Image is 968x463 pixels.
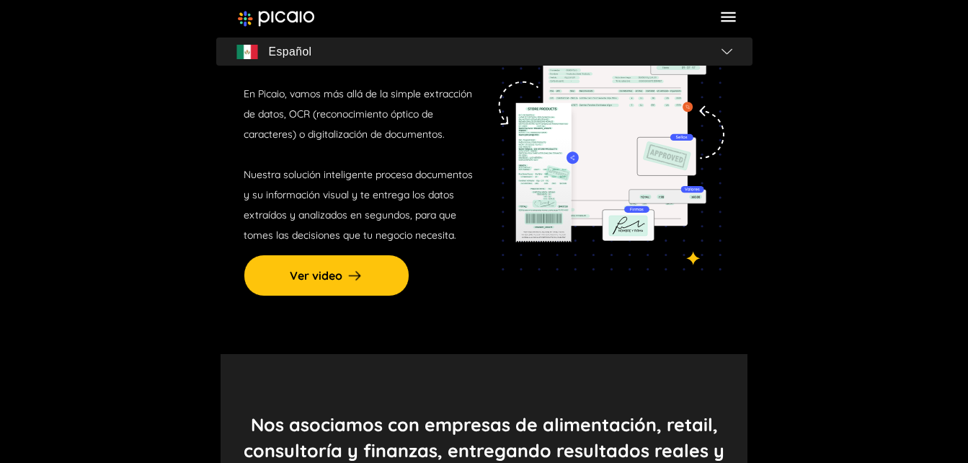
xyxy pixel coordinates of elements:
button: Ver video [244,255,409,296]
img: flag [236,45,258,59]
img: arrow-right [346,267,363,284]
button: flagEspañolflag [216,38,752,66]
img: image [238,11,315,27]
img: flag [721,48,732,54]
span: En Picaio, vamos más allá de la simple extracción de datos, OCR (reconocimiento óptico de caracte... [244,87,472,141]
span: Español [269,42,312,62]
span: Nuestra solución inteligente procesa documentos y su información visual y te entrega los datos ex... [244,168,473,242]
